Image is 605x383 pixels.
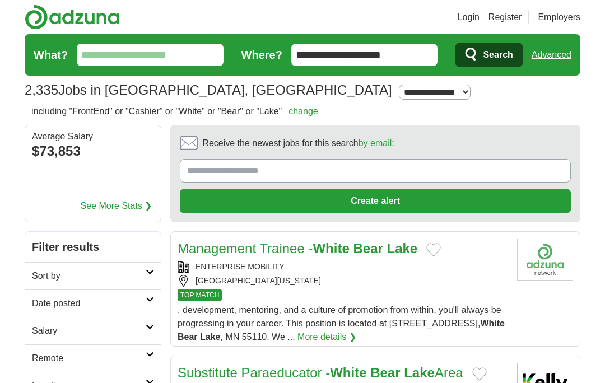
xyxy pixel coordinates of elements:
a: Register [488,11,522,24]
h1: Jobs in [GEOGRAPHIC_DATA], [GEOGRAPHIC_DATA] [25,82,392,97]
img: Adzuna logo [25,4,120,30]
strong: Lake [387,241,418,256]
h2: Date posted [32,297,146,310]
label: What? [34,46,68,63]
strong: Bear [178,332,198,342]
span: 2,335 [25,80,58,100]
a: change [288,106,318,116]
a: Sort by [25,262,161,289]
span: , development, mentoring, and a culture of promotion from within, you'll always be progressing in... [178,305,505,342]
label: Where? [241,46,282,63]
div: ENTERPRISE MOBILITY [178,261,508,273]
strong: White [480,319,505,328]
strong: White [330,365,366,380]
a: Substitute Paraeducator -White Bear LakeArea [178,365,463,380]
strong: Lake [200,332,220,342]
h2: Filter results [25,232,161,262]
strong: Bear [353,241,383,256]
button: Add to favorite jobs [426,243,441,256]
a: Login [458,11,480,24]
h2: Salary [32,324,146,338]
h2: Sort by [32,269,146,283]
a: See More Stats ❯ [81,199,152,213]
button: Search [455,43,522,67]
button: Add to favorite jobs [472,367,487,381]
a: by email [359,138,392,148]
strong: Bear [370,365,400,380]
a: Advanced [532,44,571,66]
h2: including "FrontEnd" or "Cashier" or "White" or "Bear" or "Lake" [31,105,318,118]
button: Create alert [180,189,571,213]
div: $73,853 [32,141,154,161]
a: Salary [25,317,161,344]
strong: White [313,241,349,256]
span: Search [483,44,513,66]
a: Employers [538,11,580,24]
strong: Lake [404,365,435,380]
img: Company logo [517,239,573,281]
div: [GEOGRAPHIC_DATA][US_STATE] [178,275,508,287]
a: More details ❯ [297,330,356,344]
h2: Remote [32,352,146,365]
a: Date posted [25,289,161,317]
span: TOP MATCH [178,289,222,301]
span: Receive the newest jobs for this search : [202,137,394,150]
a: Remote [25,344,161,372]
div: Average Salary [32,132,154,141]
a: Management Trainee -White Bear Lake [178,241,417,256]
